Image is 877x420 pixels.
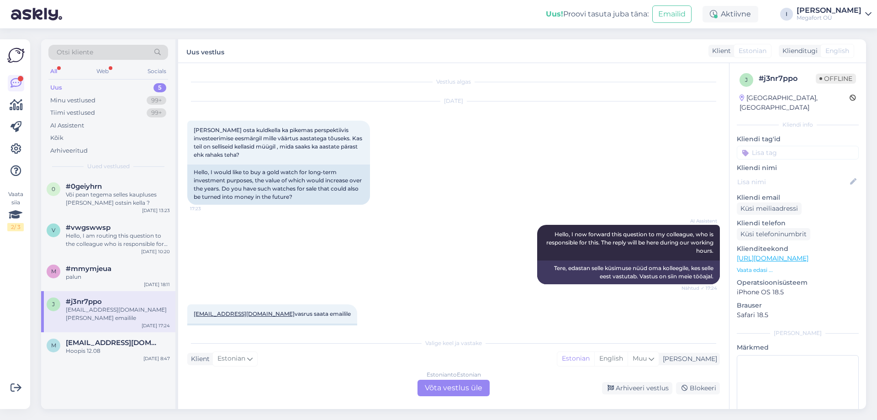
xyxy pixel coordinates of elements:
span: m [51,268,56,275]
span: AI Assistent [683,218,717,224]
div: send to email [187,324,357,339]
div: Klient [708,46,731,56]
div: Kliendi info [737,121,859,129]
span: Estonian [217,354,245,364]
div: Valige keel ja vastake [187,339,720,347]
p: Safari 18.5 [737,310,859,320]
a: [PERSON_NAME]Megafort OÜ [797,7,872,21]
span: vasrus saata emailile [194,310,351,317]
div: palun [66,273,170,281]
span: #vwgswwsp [66,223,111,232]
span: j [52,301,55,308]
p: Kliendi nimi [737,163,859,173]
div: Proovi tasuta juba täna: [546,9,649,20]
div: Arhiveeri vestlus [602,382,672,394]
div: [DATE] 8:47 [143,355,170,362]
div: Klient [187,354,210,364]
span: v [52,227,55,234]
input: Lisa nimi [737,177,848,187]
div: Blokeeri [676,382,720,394]
p: iPhone OS 18.5 [737,287,859,297]
div: [DATE] [187,97,720,105]
a: [URL][DOMAIN_NAME] [737,254,808,262]
span: Estonian [739,46,766,56]
div: Web [95,65,111,77]
div: [PERSON_NAME] [659,354,717,364]
div: [DATE] 13:23 [142,207,170,214]
div: Klienditugi [779,46,818,56]
a: [EMAIL_ADDRESS][DOMAIN_NAME] [194,310,295,317]
p: Kliendi tag'id [737,134,859,144]
div: Estonian [557,352,594,366]
span: Offline [816,74,856,84]
div: English [594,352,628,366]
div: Kõik [50,133,63,143]
span: Otsi kliente [57,48,93,57]
div: Estonian to Estonian [427,371,481,379]
div: Socials [146,65,168,77]
div: 99+ [147,96,166,105]
input: Lisa tag [737,146,859,159]
div: Küsi telefoninumbrit [737,228,810,240]
span: Nähtud ✓ 17:24 [682,285,717,292]
p: Kliendi email [737,193,859,202]
span: m [51,342,56,349]
div: [PERSON_NAME] [797,7,861,14]
label: Uus vestlus [186,45,224,57]
span: #j3nr7ppo [66,298,102,306]
div: 99+ [147,108,166,117]
div: Arhiveeritud [50,146,88,155]
span: [PERSON_NAME] osta kuldkella ka pikemas perspektiivis investeerimise eesmärgil mille vâärtus aast... [194,127,364,158]
span: Muu [633,354,647,362]
span: Uued vestlused [87,162,130,170]
div: Tiimi vestlused [50,108,95,117]
div: Vaata siia [7,190,24,231]
p: Kliendi telefon [737,218,859,228]
div: Võta vestlus üle [417,380,490,396]
div: All [48,65,59,77]
div: Hello, I am routing this question to the colleague who is responsible for this topic. The reply m... [66,232,170,248]
div: 2 / 3 [7,223,24,231]
img: Askly Logo [7,47,25,64]
p: Operatsioonisüsteem [737,278,859,287]
div: # j3nr7ppo [759,73,816,84]
p: Märkmed [737,343,859,352]
button: Emailid [652,5,692,23]
div: I [780,8,793,21]
div: Hoopis 12.08 [66,347,170,355]
div: Hello, I would like to buy a gold watch for long-term investment purposes, the value of which wou... [187,165,370,205]
span: Hello, I now forward this question to my colleague, who is responsible for this. The reply will b... [546,231,715,254]
div: AI Assistent [50,121,84,130]
div: [EMAIL_ADDRESS][DOMAIN_NAME] [PERSON_NAME] emailile [66,306,170,322]
span: #0geiyhrn [66,182,102,191]
div: Aktiivne [703,6,758,22]
div: Tere, edastan selle küsimuse nüüd oma kolleegile, kes selle eest vastutab. Vastus on siin meie tö... [537,261,720,284]
div: Uus [50,83,62,92]
div: [DATE] 17:24 [142,322,170,329]
span: 0 [52,186,55,192]
div: Vestlus algas [187,78,720,86]
span: English [825,46,849,56]
div: Minu vestlused [50,96,95,105]
p: Vaata edasi ... [737,266,859,274]
div: 5 [153,83,166,92]
span: 17:23 [190,205,224,212]
div: [DATE] 18:11 [144,281,170,288]
span: maris.allik@icloud.com [66,339,161,347]
div: [PERSON_NAME] [737,329,859,337]
p: Brauser [737,301,859,310]
div: Megafort OÜ [797,14,861,21]
div: [GEOGRAPHIC_DATA], [GEOGRAPHIC_DATA] [740,93,850,112]
b: Uus! [546,10,563,18]
span: j [745,76,748,83]
div: Või pean tegema selles kaupluses [PERSON_NAME] ostsin kella ? [66,191,170,207]
div: Küsi meiliaadressi [737,202,802,215]
span: #mmymjeua [66,265,111,273]
div: [DATE] 10:20 [141,248,170,255]
p: Klienditeekond [737,244,859,254]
